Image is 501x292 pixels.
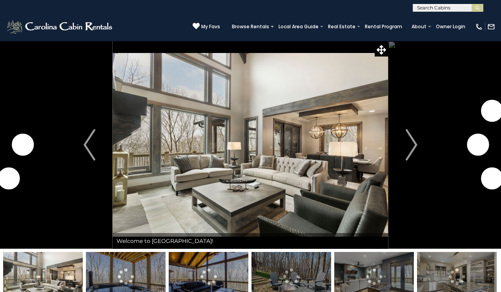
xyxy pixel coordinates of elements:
[324,21,359,32] a: Real Estate
[408,21,430,32] a: About
[201,23,220,30] span: My Favs
[193,22,220,31] a: My Favs
[475,23,483,31] img: phone-regular-white.png
[228,21,273,32] a: Browse Rentals
[66,41,113,249] button: Previous
[406,129,417,161] img: arrow
[432,21,469,32] a: Owner Login
[6,19,115,35] img: White-1-2.png
[388,41,435,249] button: Next
[113,233,388,249] div: Welcome to [GEOGRAPHIC_DATA]!
[361,21,406,32] a: Rental Program
[84,129,95,161] img: arrow
[275,21,322,32] a: Local Area Guide
[487,23,495,31] img: mail-regular-white.png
